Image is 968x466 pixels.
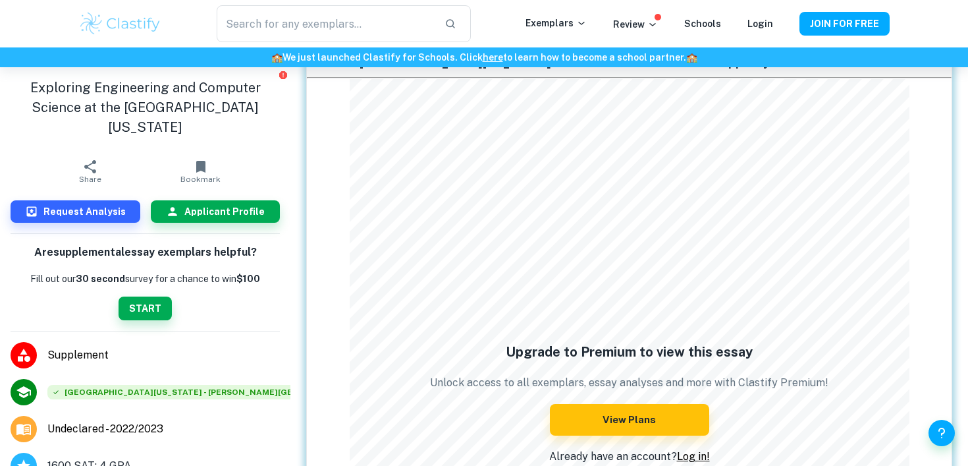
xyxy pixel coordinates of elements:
button: Help and Feedback [928,420,955,446]
h6: Are supplemental essay exemplars helpful? [34,245,257,261]
p: Review [613,17,658,32]
button: Applicant Profile [151,200,281,223]
p: Fill out our survey for a chance to win [30,272,260,286]
p: Unlock access to all exemplars, essay analyses and more with Clastify Premium! [430,375,828,391]
h6: Request Analysis [43,204,126,219]
a: here [483,52,503,63]
span: Supplement [47,347,280,363]
a: Log in! [677,450,710,463]
span: 🏫 [686,52,697,63]
span: Undeclared - 2022/2023 [47,421,163,437]
div: Accepted: University of Michigan - Ann Arbor [47,385,372,399]
a: Schools [684,18,721,29]
button: Report issue [278,70,288,80]
button: View Plans [550,404,709,436]
span: 🏫 [271,52,282,63]
a: Login [747,18,773,29]
p: Already have an account? [430,449,828,465]
img: Clastify logo [78,11,162,37]
h1: Exploring Engineering and Computer Science at the [GEOGRAPHIC_DATA][US_STATE] [11,78,280,137]
b: 30 second [76,274,125,284]
input: Search for any exemplars... [217,5,434,42]
h6: We just launched Clastify for Schools. Click to learn how to become a school partner. [3,50,965,65]
strong: $100 [236,274,260,284]
button: JOIN FOR FREE [799,12,890,36]
p: Exemplars [525,16,587,30]
a: Major and Application Year [47,421,174,437]
button: Bookmark [146,153,256,190]
button: Request Analysis [11,200,140,223]
h5: Upgrade to Premium to view this essay [430,342,828,362]
h6: Applicant Profile [184,204,265,219]
button: Share [35,153,146,190]
button: START [119,297,172,320]
span: Share [79,175,101,184]
span: Bookmark [180,175,221,184]
span: [GEOGRAPHIC_DATA][US_STATE] - [PERSON_NAME][GEOGRAPHIC_DATA] [47,385,372,399]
